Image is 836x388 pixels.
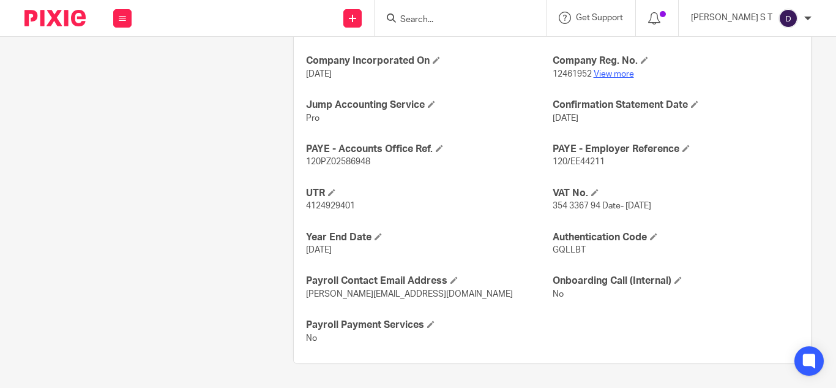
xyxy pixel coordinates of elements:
[778,9,798,28] img: svg%3E
[306,246,332,254] span: [DATE]
[306,202,355,210] span: 4124929401
[306,275,552,287] h4: Payroll Contact Email Address
[306,231,552,244] h4: Year End Date
[576,13,623,22] span: Get Support
[553,55,799,67] h4: Company Reg. No.
[553,202,651,210] span: 354 3367 94 Date- [DATE]
[691,12,772,24] p: [PERSON_NAME] S T
[306,114,319,123] span: Pro
[306,70,332,78] span: [DATE]
[306,334,317,343] span: No
[594,70,634,78] a: View more
[306,319,552,332] h4: Payroll Payment Services
[306,99,552,112] h4: Jump Accounting Service
[306,158,370,166] span: 120PZ02586948
[553,187,799,200] h4: VAT No.
[553,275,799,287] h4: Onboarding Call (Internal)
[553,246,586,254] span: GQLLBT
[553,70,592,78] span: 12461952
[553,143,799,156] h4: PAYE - Employer Reference
[553,290,564,299] span: No
[553,114,578,123] span: [DATE]
[306,187,552,200] h4: UTR
[399,15,509,26] input: Search
[306,143,552,156] h4: PAYE - Accounts Office Ref.
[24,10,86,26] img: Pixie
[306,55,552,67] h4: Company Incorporated On
[553,99,799,112] h4: Confirmation Statement Date
[553,231,799,244] h4: Authentication Code
[553,158,605,166] span: 120/EE44211
[306,290,513,299] span: [PERSON_NAME][EMAIL_ADDRESS][DOMAIN_NAME]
